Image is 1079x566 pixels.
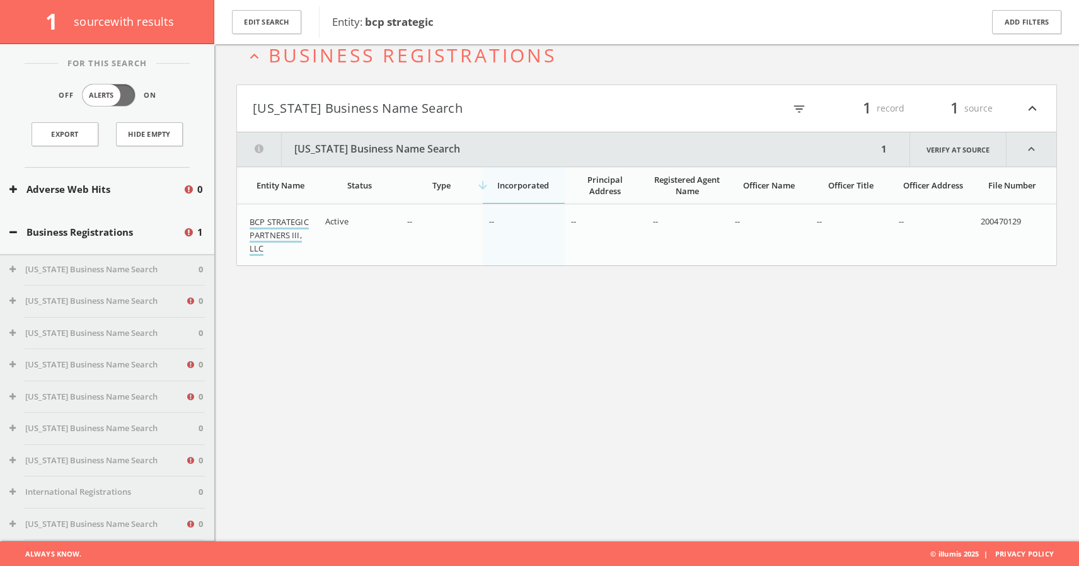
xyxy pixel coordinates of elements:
[817,180,885,191] div: Officer Title
[199,327,203,340] span: 0
[407,180,475,191] div: Type
[917,98,993,119] div: source
[199,359,203,371] span: 0
[237,132,877,166] button: [US_STATE] Business Name Search
[735,180,803,191] div: Officer Name
[199,486,203,499] span: 0
[945,97,964,119] span: 1
[250,180,311,191] div: Entity Name
[9,486,199,499] button: International Registrations
[232,10,301,35] button: Edit Search
[653,216,658,227] span: --
[365,14,434,29] b: bcp strategic
[489,180,557,191] div: Incorporated
[45,6,69,36] span: 1
[199,454,203,467] span: 0
[32,122,98,146] a: Export
[571,174,639,197] div: Principal Address
[979,549,993,558] span: |
[792,102,806,116] i: filter_list
[74,14,174,29] span: source with results
[899,216,904,227] span: --
[246,48,263,65] i: expand_less
[9,225,183,240] button: Business Registrations
[199,422,203,435] span: 0
[144,90,156,101] span: On
[735,216,740,227] span: --
[325,216,349,227] span: Active
[877,132,891,166] div: 1
[995,549,1054,558] a: Privacy Policy
[992,10,1061,35] button: Add Filters
[199,391,203,403] span: 0
[199,295,203,308] span: 0
[909,132,1007,166] a: Verify at source
[9,327,199,340] button: [US_STATE] Business Name Search
[9,182,183,197] button: Adverse Web Hits
[197,182,203,197] span: 0
[9,518,185,531] button: [US_STATE] Business Name Search
[116,122,183,146] button: Hide Empty
[817,216,822,227] span: --
[268,42,557,68] span: Business Registrations
[899,180,967,191] div: Officer Address
[981,216,1021,227] span: 200470129
[829,98,904,119] div: record
[407,216,412,227] span: --
[199,518,203,531] span: 0
[246,45,1057,66] button: expand_lessBusiness Registrations
[325,180,393,191] div: Status
[653,174,721,197] div: Registered Agent Name
[9,454,185,467] button: [US_STATE] Business Name Search
[237,204,1056,265] div: grid
[1007,132,1056,166] i: expand_less
[9,295,185,308] button: [US_STATE] Business Name Search
[332,14,434,29] span: Entity:
[197,225,203,240] span: 1
[857,97,877,119] span: 1
[1024,98,1041,119] i: expand_less
[9,422,199,435] button: [US_STATE] Business Name Search
[199,263,203,276] span: 0
[981,180,1044,191] div: File Number
[489,216,494,227] span: --
[571,216,576,227] span: --
[253,98,647,119] button: [US_STATE] Business Name Search
[9,391,185,403] button: [US_STATE] Business Name Search
[476,179,489,192] i: arrow_downward
[250,216,309,256] a: BCP STRATEGIC PARTNERS III, LLC
[9,263,199,276] button: [US_STATE] Business Name Search
[9,359,185,371] button: [US_STATE] Business Name Search
[59,90,74,101] span: Off
[58,57,156,70] span: For This Search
